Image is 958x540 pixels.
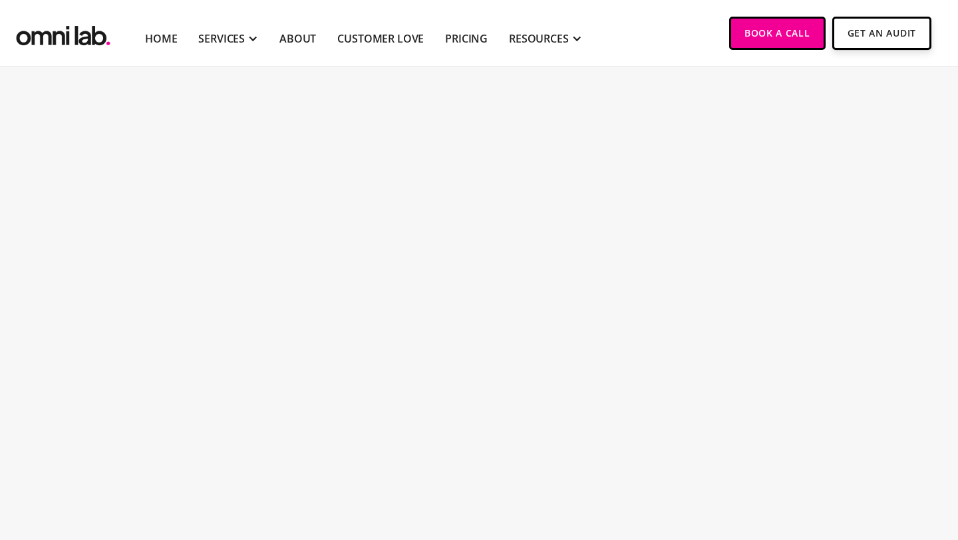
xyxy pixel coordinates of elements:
[729,17,826,50] a: Book a Call
[198,31,245,47] div: SERVICES
[509,31,569,47] div: RESOURCES
[279,31,316,47] a: About
[13,17,113,49] a: home
[337,31,424,47] a: Customer Love
[445,31,488,47] a: Pricing
[145,31,177,47] a: Home
[891,476,958,540] div: Chat Widget
[13,17,113,49] img: Omni Lab: B2B SaaS Demand Generation Agency
[891,476,958,540] iframe: To enrich screen reader interactions, please activate Accessibility in Grammarly extension settings
[832,17,931,50] a: Get An Audit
